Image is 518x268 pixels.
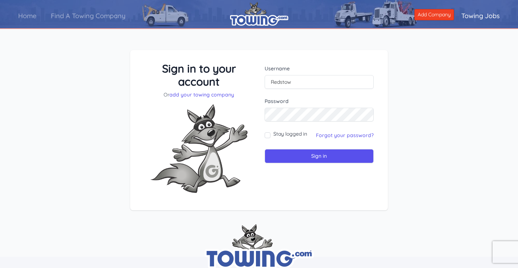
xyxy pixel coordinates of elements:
[265,98,374,105] label: Password
[454,5,507,26] a: Towing Jobs
[11,5,44,26] a: Home
[144,98,253,199] img: Fox-Excited.png
[316,132,374,139] a: Forgot your password?
[414,9,454,20] a: Add Company
[144,91,254,98] p: Or
[273,130,307,137] label: Stay logged in
[265,149,374,163] input: Sign in
[44,5,133,26] a: Find A Towing Company
[169,91,234,98] a: add your towing company
[230,2,288,26] img: logo.png
[144,62,254,88] h3: Sign in to your account
[265,65,374,72] label: Username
